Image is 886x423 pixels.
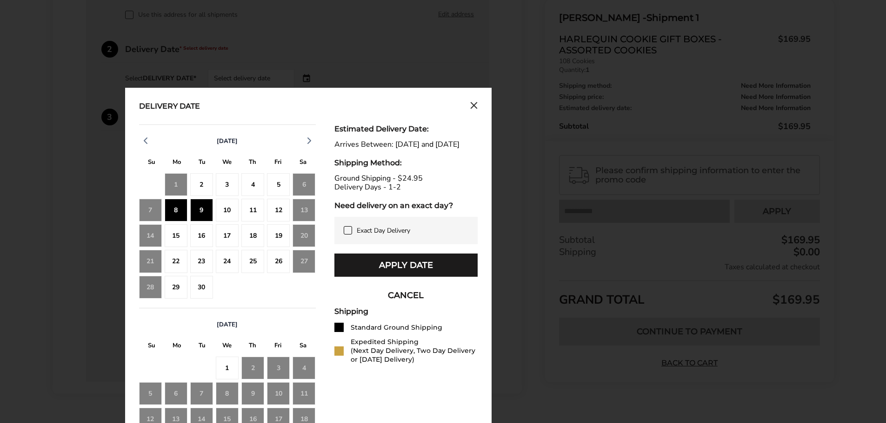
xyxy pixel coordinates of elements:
div: W [214,339,240,354]
div: Estimated Delivery Date: [334,124,478,133]
div: Expedited Shipping (Next Day Delivery, Two Day Delivery or [DATE] Delivery) [351,338,478,364]
div: Shipping [334,307,478,316]
button: [DATE] [213,320,241,329]
div: T [189,339,214,354]
div: Arrives Between: [DATE] and [DATE] [334,140,478,149]
div: F [265,156,290,170]
button: Close calendar [470,102,478,112]
button: CANCEL [334,284,478,307]
div: S [290,339,315,354]
div: S [139,156,164,170]
div: Ground Shipping - $24.95 Delivery Days - 1-2 [334,174,478,192]
button: [DATE] [213,137,241,145]
span: [DATE] [217,137,238,145]
div: Standard Ground Shipping [351,323,442,332]
div: M [164,156,189,170]
div: T [189,156,214,170]
div: T [240,156,265,170]
div: T [240,339,265,354]
span: [DATE] [217,320,238,329]
div: S [139,339,164,354]
div: Need delivery on an exact day? [334,201,478,210]
div: W [214,156,240,170]
div: S [290,156,315,170]
div: Shipping Method: [334,158,478,167]
div: Delivery Date [139,102,200,112]
div: M [164,339,189,354]
button: Apply Date [334,254,478,277]
div: F [265,339,290,354]
span: Exact Day Delivery [357,226,410,235]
